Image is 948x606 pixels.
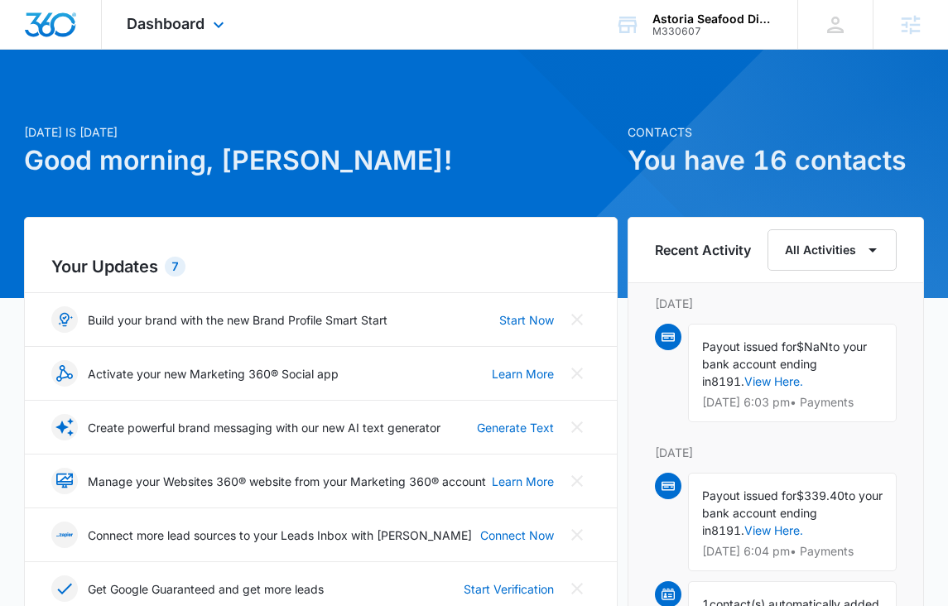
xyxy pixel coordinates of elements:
[796,488,845,503] span: $339.40
[564,360,590,387] button: Close
[655,444,897,461] p: [DATE]
[88,419,440,436] p: Create powerful brand messaging with our new AI text generator
[564,522,590,548] button: Close
[88,311,387,329] p: Build your brand with the new Brand Profile Smart Start
[628,123,925,141] p: Contacts
[492,365,554,382] a: Learn More
[88,365,339,382] p: Activate your new Marketing 360® Social app
[628,141,925,180] h1: You have 16 contacts
[655,240,751,260] h6: Recent Activity
[564,306,590,333] button: Close
[564,414,590,440] button: Close
[477,419,554,436] a: Generate Text
[88,580,324,598] p: Get Google Guaranteed and get more leads
[655,295,897,312] p: [DATE]
[702,339,796,353] span: Payout issued for
[702,397,883,408] p: [DATE] 6:03 pm • Payments
[564,575,590,602] button: Close
[127,15,205,32] span: Dashboard
[744,374,803,388] a: View Here.
[88,473,486,490] p: Manage your Websites 360® website from your Marketing 360® account
[165,257,185,277] div: 7
[711,374,744,388] span: 8191.
[702,546,883,557] p: [DATE] 6:04 pm • Payments
[24,141,618,180] h1: Good morning, [PERSON_NAME]!
[564,468,590,494] button: Close
[492,473,554,490] a: Learn More
[652,26,773,37] div: account id
[711,523,744,537] span: 8191.
[796,339,829,353] span: $NaN
[88,527,472,544] p: Connect more lead sources to your Leads Inbox with [PERSON_NAME]
[24,123,618,141] p: [DATE] is [DATE]
[499,311,554,329] a: Start Now
[744,523,803,537] a: View Here.
[702,488,796,503] span: Payout issued for
[702,339,867,388] span: to your bank account ending in
[768,229,897,271] button: All Activities
[702,488,883,537] span: to your bank account ending in
[51,254,590,279] h2: Your Updates
[464,580,554,598] a: Start Verification
[652,12,773,26] div: account name
[480,527,554,544] a: Connect Now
